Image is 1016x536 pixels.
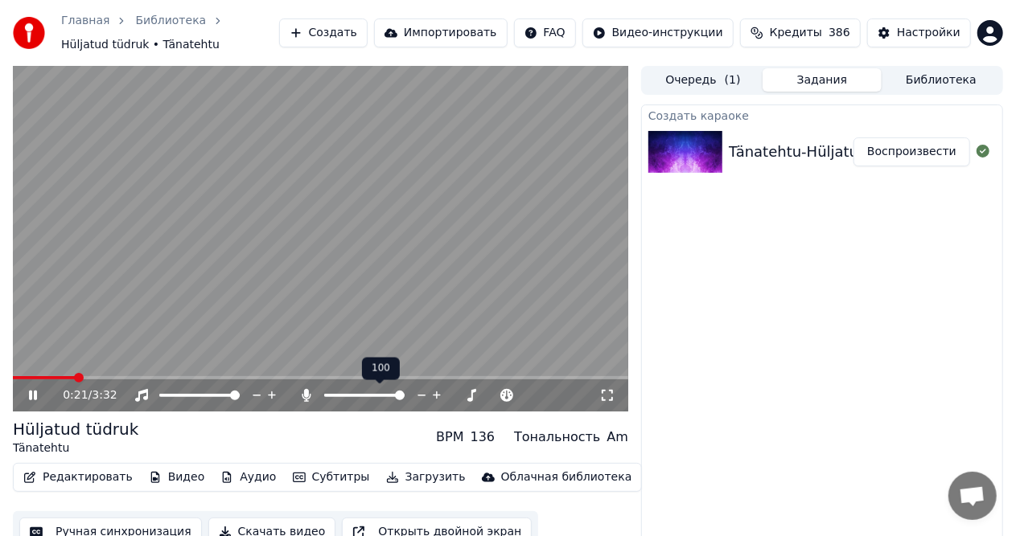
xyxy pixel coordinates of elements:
div: Am [607,428,628,447]
img: youka [13,17,45,49]
div: 100 [362,358,400,380]
div: Настройки [897,25,960,41]
div: / [63,387,101,403]
button: Задания [763,68,882,92]
span: 0:21 [63,387,88,403]
span: 3:32 [92,387,117,403]
nav: breadcrumb [61,13,279,53]
button: Настройки [867,18,971,47]
div: Облачная библиотека [501,469,632,485]
button: Загрузить [380,466,472,489]
a: Главная [61,13,109,29]
button: Редактировать [17,466,139,489]
div: Open chat [948,472,997,520]
span: Hüljatud tüdruk • Tänatehtu [61,37,220,53]
div: Tänatehtu [13,440,138,456]
button: Субтитры [286,466,376,489]
button: Воспроизвести [854,137,970,166]
button: Импортировать [374,18,508,47]
button: Создать [279,18,368,47]
span: 386 [829,25,850,41]
div: Tänatehtu-Hüljatud tüdruk (originaal) [729,141,999,163]
button: Библиотека [882,68,1001,92]
div: Тональность [514,428,600,447]
button: Очередь [644,68,763,92]
span: ( 1 ) [725,72,741,88]
a: Библиотека [135,13,206,29]
span: Кредиты [770,25,822,41]
button: FAQ [514,18,576,47]
div: 136 [471,428,496,447]
button: Видео-инструкции [582,18,734,47]
button: Кредиты386 [740,18,861,47]
div: Hüljatud tüdruk [13,418,138,440]
button: Аудио [214,466,282,489]
button: Видео [142,466,212,489]
div: Создать караоке [642,105,1002,125]
div: BPM [436,428,463,447]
